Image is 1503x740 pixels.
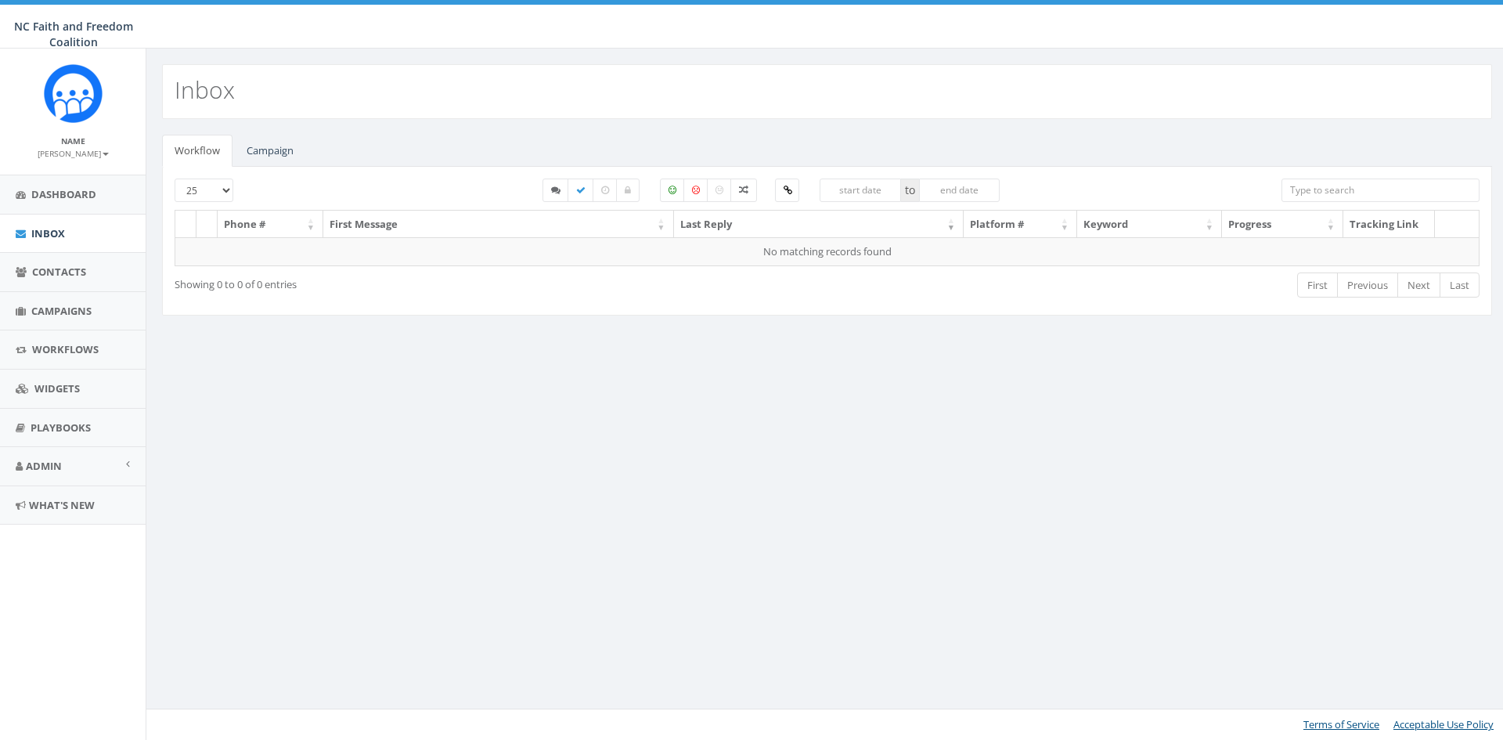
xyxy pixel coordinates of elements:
a: First [1297,273,1338,298]
a: Workflow [162,135,232,167]
span: Widgets [34,381,80,395]
span: What's New [29,498,95,512]
small: Name [61,135,85,146]
input: end date [919,179,1000,202]
a: Terms of Service [1303,717,1379,731]
label: Expired [593,179,618,202]
a: Last [1440,273,1480,298]
span: Dashboard [31,187,96,201]
th: First Message: activate to sort column ascending [323,211,674,238]
th: Phone #: activate to sort column ascending [218,211,323,238]
span: Playbooks [31,421,91,435]
span: Workflows [32,342,99,356]
input: Type to search [1281,179,1480,202]
label: Neutral [707,179,732,202]
label: Started [542,179,569,202]
label: Clicked [775,179,799,202]
span: Admin [26,459,62,473]
a: Previous [1337,273,1398,298]
span: NC Faith and Freedom Coalition [14,19,133,49]
label: Completed [568,179,594,202]
th: Progress: activate to sort column ascending [1222,211,1343,238]
label: Mixed [730,179,757,202]
th: Tracking Link [1343,211,1435,238]
h2: Inbox [175,77,235,103]
div: Showing 0 to 0 of 0 entries [175,271,705,292]
label: Closed [616,179,640,202]
th: Platform #: activate to sort column ascending [964,211,1077,238]
span: Campaigns [31,304,92,318]
span: to [901,179,919,202]
a: Acceptable Use Policy [1393,717,1494,731]
label: Positive [660,179,685,202]
th: Keyword: activate to sort column ascending [1077,211,1222,238]
span: Contacts [32,265,86,279]
label: Negative [683,179,708,202]
th: Last Reply: activate to sort column ascending [674,211,964,238]
span: Inbox [31,226,65,240]
td: No matching records found [175,237,1480,265]
img: Rally_Corp_Icon.png [44,64,103,123]
a: [PERSON_NAME] [38,146,109,160]
a: Campaign [234,135,306,167]
input: start date [820,179,901,202]
small: [PERSON_NAME] [38,148,109,159]
a: Next [1397,273,1440,298]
